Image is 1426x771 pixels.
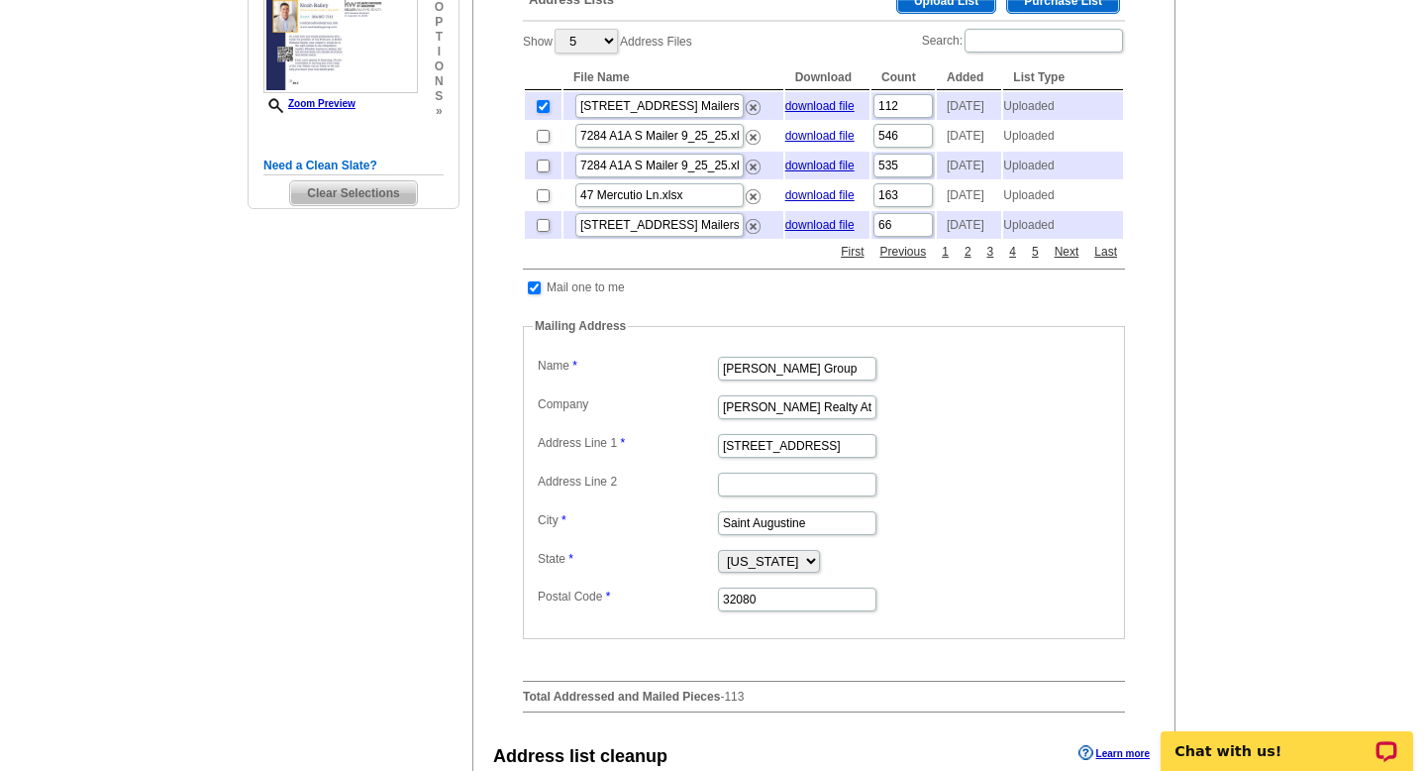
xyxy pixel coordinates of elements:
[1078,745,1150,761] a: Learn more
[922,27,1125,55] label: Search:
[435,59,444,74] span: o
[435,74,444,89] span: n
[1003,181,1123,209] td: Uploaded
[785,218,855,232] a: download file
[785,188,855,202] a: download file
[538,473,716,491] label: Address Line 2
[538,588,716,606] label: Postal Code
[937,152,1001,179] td: [DATE]
[555,29,618,54] select: ShowAddress Files
[563,65,783,90] th: File Name
[523,27,692,55] label: Show Address Files
[746,219,761,234] img: delete.png
[290,181,416,205] span: Clear Selections
[746,160,761,174] img: delete.png
[871,65,935,90] th: Count
[1050,243,1084,261] a: Next
[1003,65,1123,90] th: List Type
[546,277,626,297] td: Mail one to me
[435,45,444,59] span: i
[533,317,628,335] legend: Mailing Address
[785,99,855,113] a: download file
[746,126,761,140] a: Remove this list
[1148,709,1426,771] iframe: LiveChat chat widget
[937,211,1001,239] td: [DATE]
[435,89,444,104] span: s
[937,243,954,261] a: 1
[538,434,716,452] label: Address Line 1
[523,690,720,704] strong: Total Addressed and Mailed Pieces
[1027,243,1044,261] a: 5
[493,743,667,770] div: Address list cleanup
[746,100,761,115] img: delete.png
[746,96,761,110] a: Remove this list
[746,156,761,169] a: Remove this list
[435,104,444,119] span: »
[875,243,932,261] a: Previous
[1089,243,1122,261] a: Last
[538,357,716,375] label: Name
[1003,122,1123,150] td: Uploaded
[435,15,444,30] span: p
[937,92,1001,120] td: [DATE]
[785,65,869,90] th: Download
[263,157,444,175] h5: Need a Clean Slate?
[785,129,855,143] a: download file
[746,189,761,204] img: delete.png
[746,130,761,145] img: delete.png
[263,98,356,109] a: Zoom Preview
[1004,243,1021,261] a: 4
[937,65,1001,90] th: Added
[965,29,1123,53] input: Search:
[746,215,761,229] a: Remove this list
[538,395,716,413] label: Company
[1003,152,1123,179] td: Uploaded
[538,550,716,568] label: State
[836,243,868,261] a: First
[1003,211,1123,239] td: Uploaded
[960,243,976,261] a: 2
[937,181,1001,209] td: [DATE]
[937,122,1001,150] td: [DATE]
[982,243,999,261] a: 3
[746,185,761,199] a: Remove this list
[724,690,744,704] span: 113
[1003,92,1123,120] td: Uploaded
[785,159,855,172] a: download file
[435,30,444,45] span: t
[538,511,716,529] label: City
